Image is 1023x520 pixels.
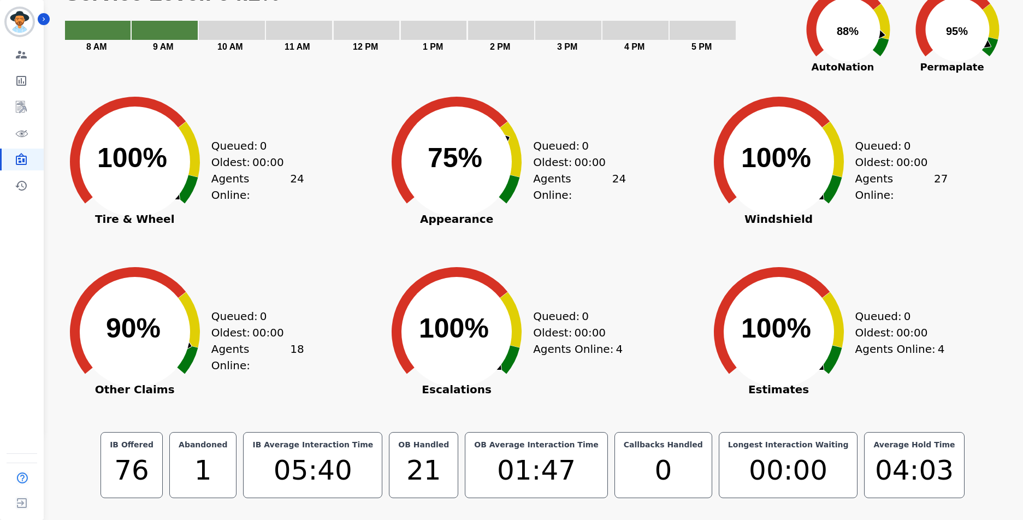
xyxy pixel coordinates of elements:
[353,42,378,51] text: 12 PM
[108,450,156,491] div: 76
[53,384,217,395] span: Other Claims
[490,42,510,51] text: 2 PM
[419,313,489,344] text: 100%
[726,439,851,450] div: Longest Interaction Waiting
[472,439,601,450] div: OB Average Interaction Time
[252,154,284,170] span: 00:00
[837,25,859,37] text: 88%
[697,384,861,395] span: Estimates
[396,439,451,450] div: OB Handled
[903,60,1001,74] span: Permaplate
[855,341,948,357] div: Agents Online:
[260,308,267,324] span: 0
[533,154,615,170] div: Oldest:
[290,341,304,374] span: 18
[211,154,293,170] div: Oldest:
[896,154,928,170] span: 00:00
[622,439,705,450] div: Callbacks Handled
[533,341,626,357] div: Agents Online:
[557,42,577,51] text: 3 PM
[871,450,957,491] div: 04:03
[533,308,615,324] div: Queued:
[428,143,482,173] text: 75%
[726,450,851,491] div: 00:00
[871,439,957,450] div: Average Hold Time
[217,42,243,51] text: 10 AM
[855,308,937,324] div: Queued:
[574,324,606,341] span: 00:00
[938,341,945,357] span: 4
[533,324,615,341] div: Oldest:
[794,60,892,74] span: AutoNation
[691,42,712,51] text: 5 PM
[741,143,811,173] text: 100%
[855,324,937,341] div: Oldest:
[176,450,229,491] div: 1
[260,138,267,154] span: 0
[252,324,284,341] span: 00:00
[53,214,217,224] span: Tire & Wheel
[904,308,911,324] span: 0
[855,138,937,154] div: Queued:
[86,42,107,51] text: 8 AM
[896,324,928,341] span: 00:00
[574,154,606,170] span: 00:00
[396,450,451,491] div: 21
[697,214,861,224] span: Windshield
[946,25,968,37] text: 95%
[582,138,589,154] span: 0
[290,170,304,203] span: 24
[108,439,156,450] div: IB Offered
[97,143,167,173] text: 100%
[934,170,948,203] span: 27
[855,154,937,170] div: Oldest:
[250,439,375,450] div: IB Average Interaction Time
[7,9,33,35] img: Bordered avatar
[472,450,601,491] div: 01:47
[375,384,539,395] span: Escalations
[285,42,310,51] text: 11 AM
[250,450,375,491] div: 05:40
[533,138,615,154] div: Queued:
[211,341,304,374] div: Agents Online:
[855,170,948,203] div: Agents Online:
[612,170,626,203] span: 24
[375,214,539,224] span: Appearance
[423,42,443,51] text: 1 PM
[904,138,911,154] span: 0
[176,439,229,450] div: Abandoned
[211,308,293,324] div: Queued:
[582,308,589,324] span: 0
[533,170,626,203] div: Agents Online:
[624,42,644,51] text: 4 PM
[622,450,705,491] div: 0
[106,313,161,344] text: 90%
[211,138,293,154] div: Queued:
[211,170,304,203] div: Agents Online:
[211,324,293,341] div: Oldest:
[741,313,811,344] text: 100%
[616,341,623,357] span: 4
[153,42,174,51] text: 9 AM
